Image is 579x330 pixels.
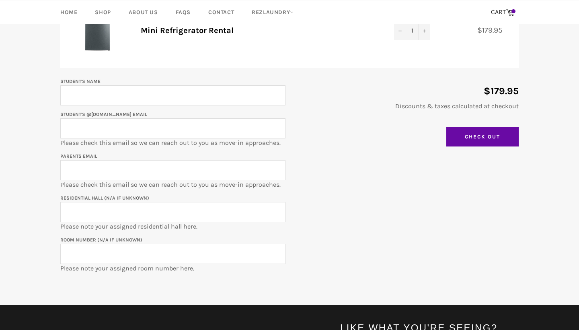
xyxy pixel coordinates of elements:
label: Residential Hall (N/A if unknown) [60,195,149,201]
a: Shop [87,0,119,24]
a: Contact [200,0,242,24]
label: Student's @[DOMAIN_NAME] email [60,111,147,117]
a: Mini Refrigerator Rental [141,26,234,35]
label: Room Number (N/A if unknown) [60,237,142,243]
a: About Us [121,0,166,24]
p: Please note your assigned residential hall here. [60,193,285,231]
p: Please note your assigned room number here. [60,235,285,273]
label: Parents email [60,153,97,159]
p: $179.95 [294,85,519,98]
p: Discounts & taxes calculated at checkout [294,102,519,111]
a: FAQs [168,0,199,24]
p: Please check this email so we can reach out to you as move-in approaches. [60,151,285,189]
img: Mini Refrigerator Rental [72,5,121,54]
span: $179.95 [477,25,511,35]
button: Decrease quantity [394,21,406,40]
input: Check Out [446,127,519,147]
a: RezLaundry [244,0,302,24]
a: CART [487,4,519,21]
p: Please check this email so we can reach out to you as move-in approaches. [60,109,285,147]
button: Increase quantity [418,21,430,40]
a: Home [52,0,85,24]
label: Student's Name [60,78,101,84]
